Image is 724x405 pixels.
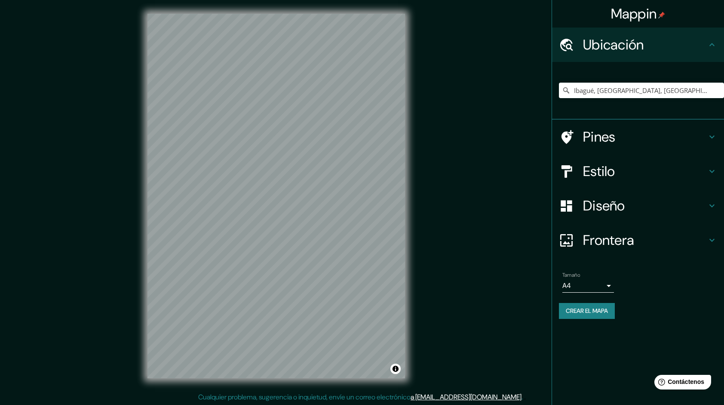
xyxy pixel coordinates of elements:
p: Cualquier problema, sugerencia o inquietud, envíe un correo electrónico . [198,392,523,402]
img: pin-icon.png [658,12,665,19]
h4: Estilo [583,163,707,180]
button: Alternar atribución [390,364,401,374]
button: Crear el mapa [559,303,615,319]
div: Ubicación [552,28,724,62]
h4: Frontera [583,232,707,249]
div: Diseño [552,189,724,223]
h4: Diseño [583,197,707,214]
div: Pines [552,120,724,154]
div: . [523,392,524,402]
font: Crear el mapa [566,306,608,316]
h4: Pines [583,128,707,145]
div: Estilo [552,154,724,189]
div: . [524,392,526,402]
h4: Ubicación [583,36,707,53]
a: a [EMAIL_ADDRESS][DOMAIN_NAME] [411,393,522,402]
label: Tamaño [562,272,580,279]
iframe: Help widget launcher [647,371,715,396]
input: Elige tu ciudad o área [559,83,724,98]
canvas: Mapa [147,14,405,378]
font: Mappin [611,5,657,23]
div: A4 [562,279,614,293]
div: Frontera [552,223,724,257]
